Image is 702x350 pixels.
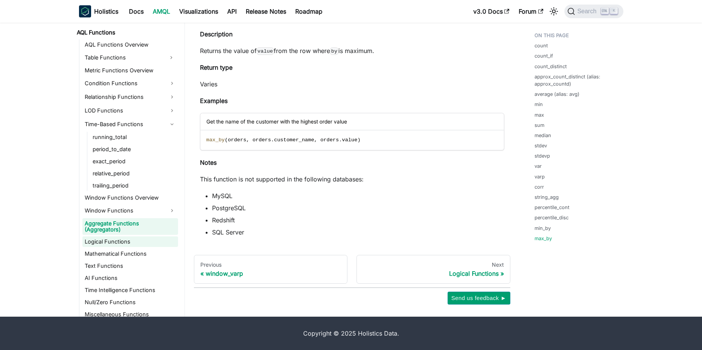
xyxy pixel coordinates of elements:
a: Window Functions Overview [82,192,178,203]
code: value [257,47,274,55]
a: Time-Based Functions [82,118,178,130]
strong: Examples [200,97,228,105]
a: var [535,162,542,170]
span: Send us feedback ► [451,293,507,303]
a: corr [535,183,544,191]
button: Expand sidebar category 'Table Functions' [164,52,178,64]
a: Window Functions [82,205,178,217]
a: AQL Functions Overview [82,39,178,50]
div: window_varp [200,270,341,277]
div: Next [363,261,504,268]
a: varp [535,173,545,180]
strong: Description [200,30,232,38]
a: Previouswindow_varp [194,255,348,284]
span: customer_name [274,137,314,143]
li: SQL Server [212,228,504,237]
span: orders [253,137,271,143]
a: count_if [535,52,553,59]
a: NextLogical Functions [356,255,510,284]
a: percentile_cont [535,204,569,211]
a: max [535,111,544,119]
code: by [330,47,338,55]
a: v3.0 Docs [469,5,514,17]
strong: Return type [200,64,232,71]
a: running_total [90,132,178,142]
a: min_by [535,225,551,232]
p: This function is not supported in the following databases: [200,175,504,184]
a: Miscellaneous Functions [82,309,178,320]
span: , [246,137,249,143]
span: orders [320,137,339,143]
a: API [223,5,241,17]
span: max_by [206,137,225,143]
span: orders [228,137,246,143]
b: Holistics [94,7,118,16]
a: approx_count_distinct (alias: approx_countd) [535,73,619,87]
kbd: K [610,8,618,14]
a: Aggregate Functions (Aggregators) [82,218,178,235]
p: Returns the value of from the row where is maximum. [200,46,504,55]
div: Logical Functions [363,270,504,277]
a: Mathematical Functions [82,248,178,259]
a: Relationship Functions [82,91,178,103]
div: Get the name of the customer with the highest order value [200,113,504,130]
a: Null/Zero Functions [82,297,178,308]
a: percentile_disc [535,214,569,221]
a: LOD Functions [82,105,178,117]
li: Redshift [212,216,504,225]
a: Text Functions [82,261,178,271]
a: stdev [535,142,547,149]
img: Holistics [79,5,91,17]
span: . [271,137,274,143]
span: Search [575,8,601,15]
p: Varies [200,80,504,89]
span: , [314,137,317,143]
a: count [535,42,548,49]
span: ( [225,137,228,143]
li: PostgreSQL [212,203,504,212]
span: ) [357,137,360,143]
a: Docs [124,5,148,17]
a: AQL Functions [74,27,178,38]
div: Copyright © 2025 Holistics Data. [111,329,592,338]
a: median [535,132,551,139]
button: Send us feedback ► [448,292,510,305]
button: Switch between dark and light mode (currently light mode) [548,5,560,17]
a: HolisticsHolistics [79,5,118,17]
a: Visualizations [175,5,223,17]
a: period_to_date [90,144,178,155]
strong: Notes [200,159,217,166]
a: Metric Functions Overview [82,65,178,76]
div: Previous [200,261,341,268]
a: Release Notes [241,5,291,17]
a: string_agg [535,194,559,201]
span: value [342,137,358,143]
a: sum [535,122,544,129]
button: Search (Ctrl+K) [564,5,623,18]
a: Forum [514,5,548,17]
a: Logical Functions [82,236,178,247]
a: Condition Functions [82,77,178,89]
a: AI Functions [82,273,178,283]
a: stdevp [535,152,550,159]
a: trailing_period [90,180,178,191]
a: exact_period [90,156,178,167]
a: relative_period [90,168,178,179]
a: max_by [535,235,552,242]
a: Table Functions [82,52,164,64]
li: MySQL [212,191,504,200]
a: average (alias: avg) [535,91,580,98]
nav: Docs pages [194,255,510,284]
a: Time Intelligence Functions [82,285,178,295]
a: Roadmap [291,5,327,17]
a: count_distinct [535,63,567,70]
a: AMQL [148,5,175,17]
span: . [339,137,342,143]
a: min [535,101,543,108]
